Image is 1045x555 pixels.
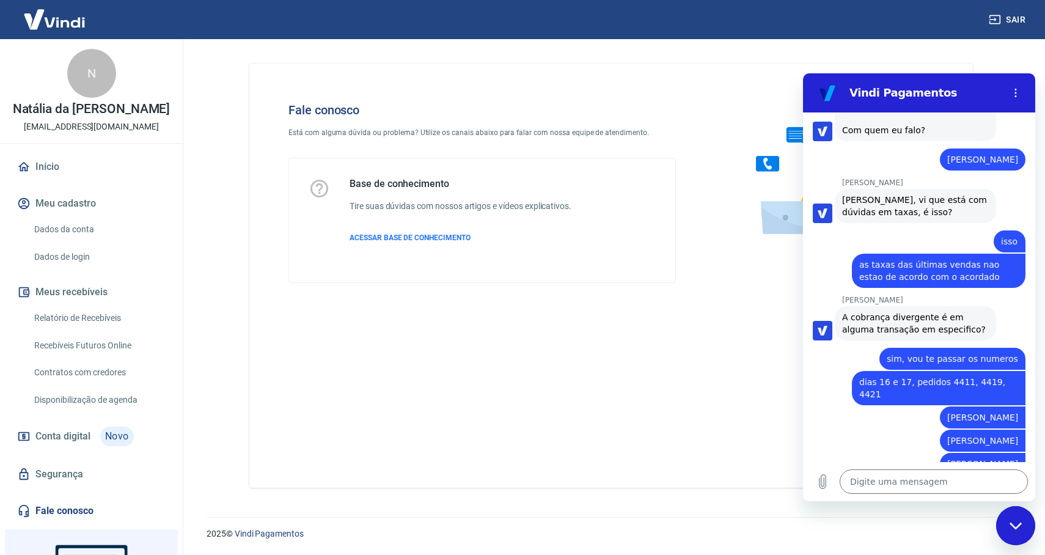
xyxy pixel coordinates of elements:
a: Segurança [15,461,168,488]
a: Dados da conta [29,217,168,242]
a: Disponibilização de agenda [29,388,168,413]
button: Meu cadastro [15,190,168,217]
a: Relatório de Recebíveis [29,306,168,331]
h6: Tire suas dúvidas com nossos artigos e vídeos explicativos. [350,200,571,213]
p: Está com alguma dúvida ou problema? Utilize os canais abaixo para falar com nossa equipe de atend... [288,127,676,138]
a: Início [15,153,168,180]
div: N [67,49,116,98]
p: [EMAIL_ADDRESS][DOMAIN_NAME] [24,120,159,133]
a: Conta digitalNovo [15,422,168,451]
button: Meus recebíveis [15,279,168,306]
a: Contratos com credores [29,360,168,385]
p: 2025 © [207,527,1016,540]
span: Novo [100,427,134,446]
img: Fale conosco [732,83,917,246]
a: Vindi Pagamentos [235,529,304,538]
a: Recebíveis Futuros Online [29,333,168,358]
p: Natália da [PERSON_NAME] [13,103,170,116]
a: Fale conosco [15,498,168,524]
h4: Fale conosco [288,103,676,117]
a: Dados de login [29,244,168,270]
img: Vindi [15,1,94,38]
button: Sair [986,9,1030,31]
iframe: Botão para abrir a janela de mensagens, conversa em andamento [996,506,1035,545]
iframe: Janela de mensagens [803,73,1035,501]
span: Conta digital [35,428,90,445]
span: ACESSAR BASE DE CONHECIMENTO [350,233,471,242]
h5: Base de conhecimento [350,178,571,190]
a: ACESSAR BASE DE CONHECIMENTO [350,232,571,243]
